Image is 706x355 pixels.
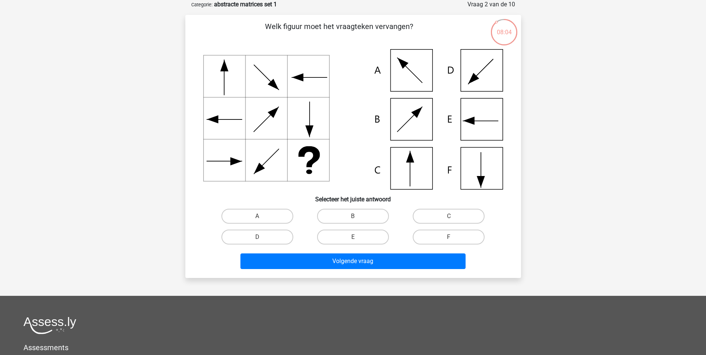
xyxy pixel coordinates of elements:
[240,253,466,269] button: Volgende vraag
[317,230,389,244] label: E
[317,209,389,224] label: B
[413,209,485,224] label: C
[191,2,213,7] small: Categorie:
[23,343,683,352] h5: Assessments
[197,190,509,203] h6: Selecteer het juiste antwoord
[490,18,518,37] div: 08:04
[197,21,481,43] p: Welk figuur moet het vraagteken vervangen?
[221,230,293,244] label: D
[413,230,485,244] label: F
[214,1,277,8] strong: abstracte matrices set 1
[221,209,293,224] label: A
[23,317,76,334] img: Assessly logo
